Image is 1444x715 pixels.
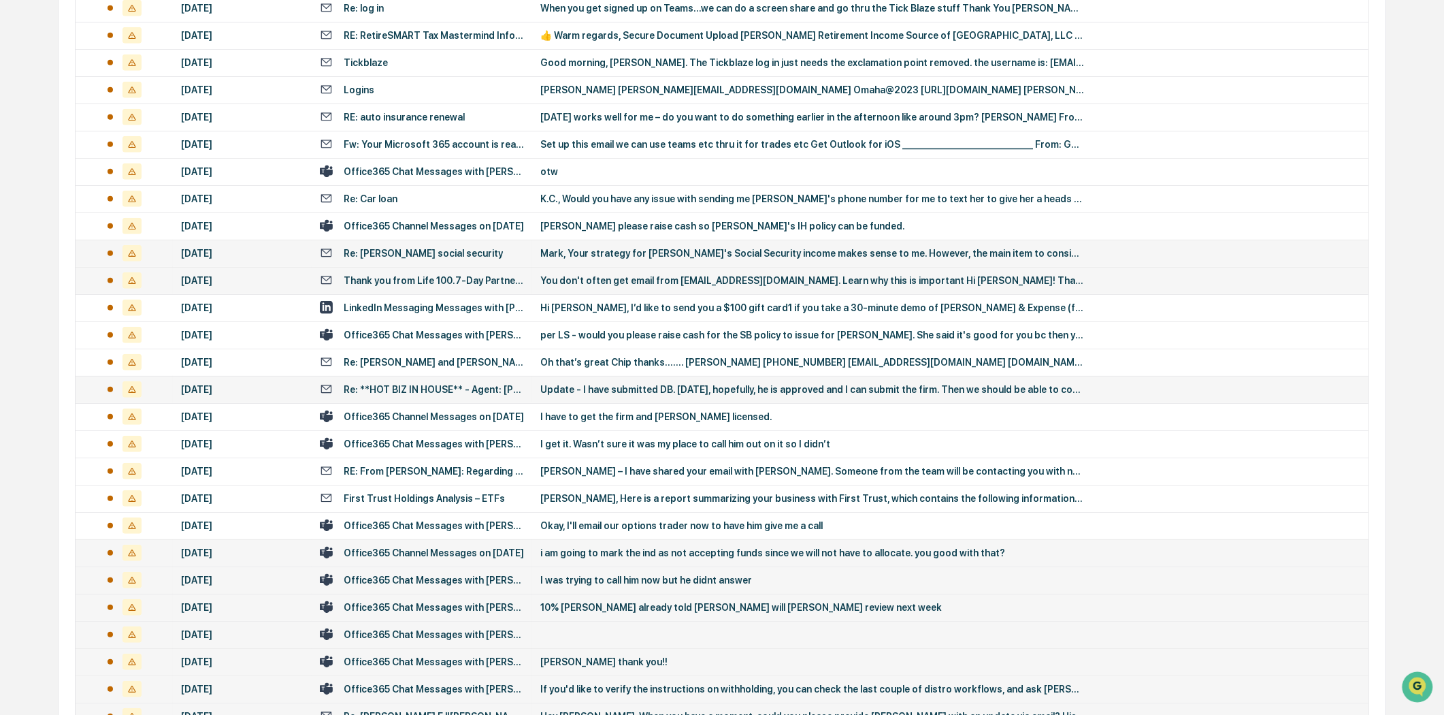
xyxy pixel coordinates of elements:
div: [DATE] [181,139,303,150]
div: [DATE] [181,493,303,504]
div: [DATE] [181,330,303,340]
div: Oh that’s great Chip thanks……. [PERSON_NAME] [PHONE_NUMBER] [EMAIL_ADDRESS][DOMAIN_NAME] [DOMAIN_... [540,357,1085,368]
div: Fw: Your Microsoft 365 account is ready. [344,139,524,150]
div: [DATE] [181,166,303,177]
div: Update - I have submitted DB. [DATE], hopefully, he is approved and I can submit the firm. Then w... [540,384,1085,395]
button: Start new chat [231,108,248,125]
div: [DATE] [181,684,303,695]
div: 🔎 [14,199,24,210]
div: You don't often get email from [EMAIL_ADDRESS][DOMAIN_NAME]. Learn why this is important Hi [PERS... [540,275,1085,286]
div: [DATE] [181,547,303,558]
div: Office365 Channel Messages on [DATE] [344,411,524,422]
div: Re: [PERSON_NAME] social security [344,248,503,259]
div: When you get signed up on Teams...we can do a screen share and go thru the Tick Blaze stuff Thank... [540,3,1085,14]
div: [DATE] [181,3,303,14]
span: Attestations [112,172,169,185]
div: Logins [344,84,374,95]
div: I get it. Wasn’t sure it was my place to call him out on it so I didn’t [540,439,1085,449]
div: Re: Car loan [344,193,397,204]
div: I have to get the firm and [PERSON_NAME] licensed. [540,411,1085,422]
div: Start new chat [46,104,223,118]
div: Set up this email we can use teams etc thru it for trades etc Get Outlook for iOS _______________... [540,139,1085,150]
div: [DATE] [181,629,303,640]
span: Data Lookup [27,197,86,211]
div: RE: RetireSMART Tax Mastermind Information [344,30,524,41]
div: K.C., Would you have any issue with sending me [PERSON_NAME]'s phone number for me to text her to... [540,193,1085,204]
div: First Trust Holdings Analysis – ETFs [344,493,505,504]
div: Re: [PERSON_NAME] and [PERSON_NAME] Parade Announcing [DATE]? [344,357,524,368]
a: 🔎Data Lookup [8,192,91,217]
div: Office365 Chat Messages with [PERSON_NAME], [PERSON_NAME] on [DATE] [344,684,524,695]
div: Thank you from Life 100.7-Day Partner Qualified! [344,275,524,286]
div: RE: From [PERSON_NAME]: Regarding your 3 Nationwide [PERSON_NAME] Fixed Indexed Annuities [344,466,524,477]
div: Mark, Your strategy for [PERSON_NAME]'s Social Security income makes sense to me. However, the ma... [540,248,1085,259]
div: I was trying to call him now but he didnt answer [540,575,1085,586]
div: [DATE] [181,520,303,531]
iframe: Open customer support [1400,670,1437,707]
div: Office365 Chat Messages with [PERSON_NAME], [PERSON_NAME], [PERSON_NAME] on [DATE] [344,575,524,586]
div: [DATE] [181,575,303,586]
span: Preclearance [27,172,88,185]
div: [PERSON_NAME] please raise cash so [PERSON_NAME]'s IH policy can be funded. [540,221,1085,232]
div: RE: auto insurance renewal [344,112,465,123]
div: otw [540,166,1085,177]
div: We're available if you need us! [46,118,172,129]
div: Office365 Chat Messages with [PERSON_NAME], [PERSON_NAME] on [DATE] [344,629,524,640]
div: 10% [PERSON_NAME] already told [PERSON_NAME] will [PERSON_NAME] review next week [540,602,1085,613]
div: i am going to mark the ind as not accepting funds since we will not have to allocate. you good wi... [540,547,1085,558]
a: 🖐️Preclearance [8,166,93,191]
div: Office365 Chat Messages with [PERSON_NAME], [PERSON_NAME] on [DATE] [344,166,524,177]
div: [DATE] [181,57,303,68]
div: LinkedIn Messaging Messages with [PERSON_NAME], [PERSON_NAME] [344,302,524,313]
div: Hi [PERSON_NAME], I’d like to send you a $100 gift card1 if you take a 30-minute demo of [PERSON_... [540,302,1085,313]
div: [DATE] [181,466,303,477]
div: Office365 Chat Messages with [PERSON_NAME], [PERSON_NAME] on [DATE] [344,656,524,667]
div: Office365 Channel Messages on [DATE] [344,221,524,232]
div: [DATE] [181,357,303,368]
div: Office365 Chat Messages with [PERSON_NAME], [PERSON_NAME], [PERSON_NAME] on [DATE] [344,602,524,613]
div: If you'd like to verify the instructions on withholding, you can check the last couple of distro ... [540,684,1085,695]
div: [DATE] [181,656,303,667]
div: [PERSON_NAME] – I have shared your email with [PERSON_NAME]. Someone from the team will be contac... [540,466,1085,477]
div: Okay, I'll email our options trader now to have him give me a call [540,520,1085,531]
div: [DATE] [181,112,303,123]
div: Re: **HOT BIZ IN HOUSE** - Agent: [PERSON_NAME] / Carrier: Symetra / Marketer: (abefrieden) [344,384,524,395]
span: Pylon [135,231,165,241]
div: 🗄️ [99,173,110,184]
div: [DATE] [181,248,303,259]
div: [DATE] [181,221,303,232]
div: Good morning, [PERSON_NAME]. The Tickblaze log in just needs the exclamation point removed. the u... [540,57,1085,68]
div: Office365 Chat Messages with [PERSON_NAME], [PERSON_NAME] on [DATE] [344,439,524,449]
a: Powered byPylon [96,230,165,241]
div: [DATE] [181,384,303,395]
div: [DATE] [181,602,303,613]
div: [DATE] [181,30,303,41]
div: [DATE] [181,411,303,422]
div: [DATE] [181,193,303,204]
div: 👍 Warm regards, Secure Document Upload [PERSON_NAME] Retirement Income Source of [GEOGRAPHIC_DATA... [540,30,1085,41]
div: [PERSON_NAME], Here is a report summarizing your business with First Trust, which contains the fo... [540,493,1085,504]
a: 🗄️Attestations [93,166,174,191]
div: [DATE] works well for me – do you want to do something earlier in the afternoon like around 3pm? ... [540,112,1085,123]
div: Office365 Chat Messages with [PERSON_NAME], [PERSON_NAME] on [DATE] [344,520,524,531]
div: [PERSON_NAME] [PERSON_NAME][EMAIL_ADDRESS][DOMAIN_NAME] Omaha@2023 [URL][DOMAIN_NAME] [PERSON_NAM... [540,84,1085,95]
img: 1746055101610-c473b297-6a78-478c-a979-82029cc54cd1 [14,104,38,129]
div: Re: log in [344,3,384,14]
div: per LS - would you please raise cash for the SB policy to issue for [PERSON_NAME]. She said it's ... [540,330,1085,340]
div: Tickblaze [344,57,388,68]
div: 🖐️ [14,173,24,184]
div: [DATE] [181,439,303,449]
div: [PERSON_NAME] thank you!! [540,656,1085,667]
p: How can we help? [14,29,248,50]
div: [DATE] [181,302,303,313]
div: Office365 Chat Messages with [PERSON_NAME], [PERSON_NAME] on [DATE] [344,330,524,340]
div: [DATE] [181,275,303,286]
div: [DATE] [181,84,303,95]
div: Office365 Channel Messages on [DATE] [344,547,524,558]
